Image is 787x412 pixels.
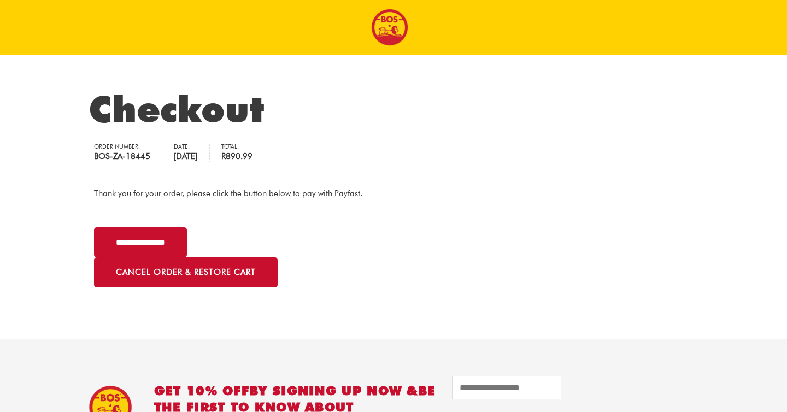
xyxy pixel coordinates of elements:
strong: [DATE] [174,150,197,163]
span: BY SIGNING UP NOW & [249,383,418,398]
span: 890.99 [221,151,252,161]
img: BOS logo finals-200px [371,9,408,46]
p: Thank you for your order, please click the button below to pay with Payfast. [94,187,694,201]
li: Order number: [94,144,162,162]
h1: Checkout [89,87,699,131]
span: R [221,151,226,161]
strong: BOS-ZA-18445 [94,150,150,163]
li: Total: [221,144,264,162]
a: Cancel order & restore cart [94,257,278,287]
li: Date: [174,144,209,162]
